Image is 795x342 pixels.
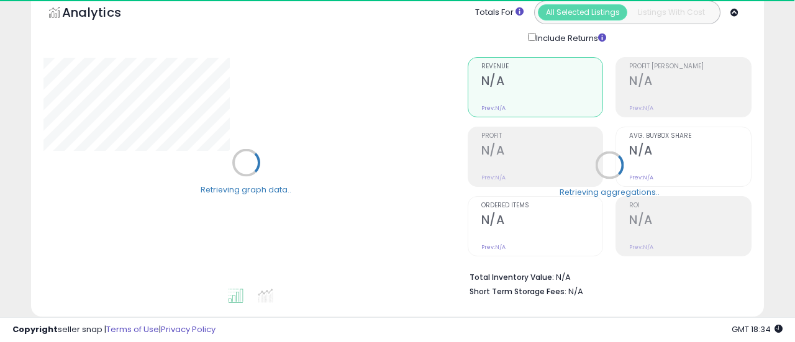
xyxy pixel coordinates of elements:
[475,7,524,19] div: Totals For
[62,4,145,24] h5: Analytics
[538,4,627,20] button: All Selected Listings
[12,323,58,335] strong: Copyright
[519,30,621,45] div: Include Returns
[732,323,783,335] span: 2025-10-10 18:34 GMT
[627,4,716,20] button: Listings With Cost
[106,323,159,335] a: Terms of Use
[12,324,216,336] div: seller snap | |
[560,186,660,197] div: Retrieving aggregations..
[201,184,291,195] div: Retrieving graph data..
[161,323,216,335] a: Privacy Policy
